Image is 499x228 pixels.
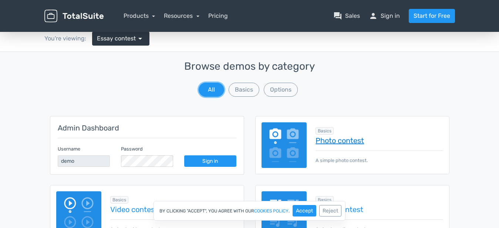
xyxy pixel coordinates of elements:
[184,155,236,167] a: Sign in
[369,11,400,20] a: personSign in
[164,12,199,19] a: Resources
[293,205,316,217] button: Accept
[369,11,378,20] span: person
[316,136,443,145] a: Photo contest
[92,32,149,46] a: Essay contest arrow_drop_down
[58,124,236,132] h5: Admin Dashboard
[121,145,143,152] label: Password
[154,201,345,221] div: By clicking "Accept", you agree with our .
[86,43,414,54] label: Essay
[80,15,250,37] a: Participate
[208,11,228,20] a: Pricing
[44,34,92,43] div: You're viewing:
[58,145,80,152] label: Username
[333,11,342,20] span: question_answer
[316,196,334,204] span: Browse all in Basics
[316,127,334,135] span: Browse all in Basics
[136,34,145,43] span: arrow_drop_down
[86,192,414,211] button: Submit
[50,61,449,72] h3: Browse demos by category
[44,10,104,23] img: TotalSuite for WordPress
[333,11,360,20] a: question_answerSales
[254,209,289,213] a: cookies policy
[86,141,414,153] label: Name
[110,196,128,204] span: Browse all in Basics
[316,151,443,164] p: A simple photo contest.
[199,83,224,97] button: All
[124,12,155,19] a: Products
[319,205,341,217] button: Reject
[97,34,136,43] span: Essay contest
[86,172,142,179] label: Name must be filled.
[409,9,455,23] a: Start for Free
[264,83,298,97] button: Options
[249,15,419,37] a: Submissions
[262,122,307,168] img: image-poll.png.webp
[229,83,259,97] button: Basics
